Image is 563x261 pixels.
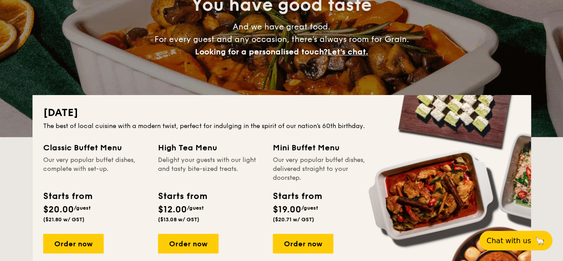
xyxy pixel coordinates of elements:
span: Let's chat. [328,47,368,57]
div: Starts from [43,190,92,203]
div: Our very popular buffet dishes, delivered straight to your doorstep. [273,156,377,182]
div: The best of local cuisine with a modern twist, perfect for indulging in the spirit of our nation’... [43,122,520,131]
span: 🦙 [535,236,545,246]
div: Our very popular buffet dishes, complete with set-up. [43,156,147,182]
span: ($20.71 w/ GST) [273,216,314,223]
div: Order now [273,234,333,253]
div: Mini Buffet Menu [273,141,377,154]
button: Chat with us🦙 [479,231,552,250]
span: ($13.08 w/ GST) [158,216,199,223]
span: Looking for a personalised touch? [195,47,328,57]
span: $20.00 [43,204,74,215]
div: Classic Buffet Menu [43,141,147,154]
div: Delight your guests with our light and tasty bite-sized treats. [158,156,262,182]
span: $19.00 [273,204,301,215]
span: ($21.80 w/ GST) [43,216,85,223]
div: Starts from [273,190,321,203]
span: And we have great food. For every guest and any occasion, there’s always room for Grain. [154,22,409,57]
span: /guest [187,205,204,211]
div: Order now [43,234,104,253]
div: Starts from [158,190,207,203]
span: Chat with us [486,236,531,245]
span: $12.00 [158,204,187,215]
span: /guest [301,205,318,211]
h2: [DATE] [43,106,520,120]
div: High Tea Menu [158,141,262,154]
div: Order now [158,234,219,253]
span: /guest [74,205,91,211]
